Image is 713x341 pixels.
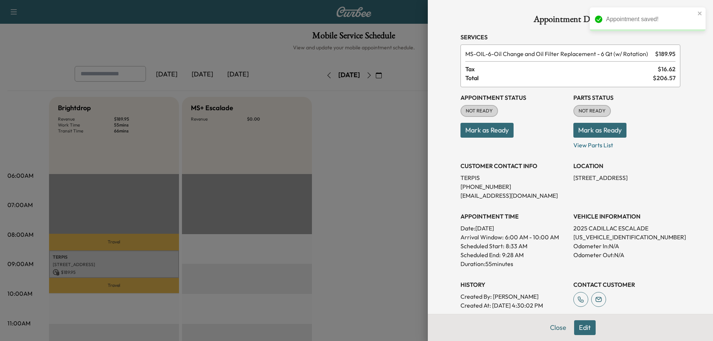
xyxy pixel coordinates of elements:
[460,182,567,191] p: [PHONE_NUMBER]
[460,191,567,200] p: [EMAIL_ADDRESS][DOMAIN_NAME]
[460,173,567,182] p: TERPIS
[502,250,524,259] p: 9:28 AM
[460,280,567,289] h3: History
[460,93,567,102] h3: Appointment Status
[573,93,680,102] h3: Parts Status
[573,161,680,170] h3: LOCATION
[545,320,571,335] button: Close
[573,212,680,221] h3: VEHICLE INFORMATION
[460,250,501,259] p: Scheduled End:
[460,123,514,138] button: Mark as Ready
[460,224,567,233] p: Date: [DATE]
[658,65,675,73] span: $ 16.62
[460,259,567,268] p: Duration: 55 minutes
[460,33,680,42] h3: Services
[573,123,626,138] button: Mark as Ready
[460,292,567,301] p: Created By : [PERSON_NAME]
[460,161,567,170] h3: CUSTOMER CONTACT INFO
[573,250,680,259] p: Odometer Out: N/A
[465,49,652,58] span: Oil Change and Oil Filter Replacement - 6 Qt (w/ Rotation)
[465,65,658,73] span: Tax
[505,233,559,242] span: 6:00 AM - 10:00 AM
[574,320,596,335] button: Edit
[573,138,680,150] p: View Parts List
[606,15,695,24] div: Appointment saved!
[461,107,497,115] span: NOT READY
[573,173,680,182] p: [STREET_ADDRESS]
[573,280,680,289] h3: CONTACT CUSTOMER
[460,212,567,221] h3: APPOINTMENT TIME
[460,301,567,310] p: Created At : [DATE] 4:30:02 PM
[573,224,680,233] p: 2025 CADILLAC ESCALADE
[506,242,527,250] p: 8:33 AM
[653,73,675,82] span: $ 206.57
[655,49,675,58] span: $ 189.95
[574,107,610,115] span: NOT READY
[460,15,680,27] h1: Appointment Details
[573,233,680,242] p: [US_VEHICLE_IDENTIFICATION_NUMBER]
[465,73,653,82] span: Total
[573,242,680,250] p: Odometer In: N/A
[460,233,567,242] p: Arrival Window:
[460,242,504,250] p: Scheduled Start:
[697,10,703,16] button: close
